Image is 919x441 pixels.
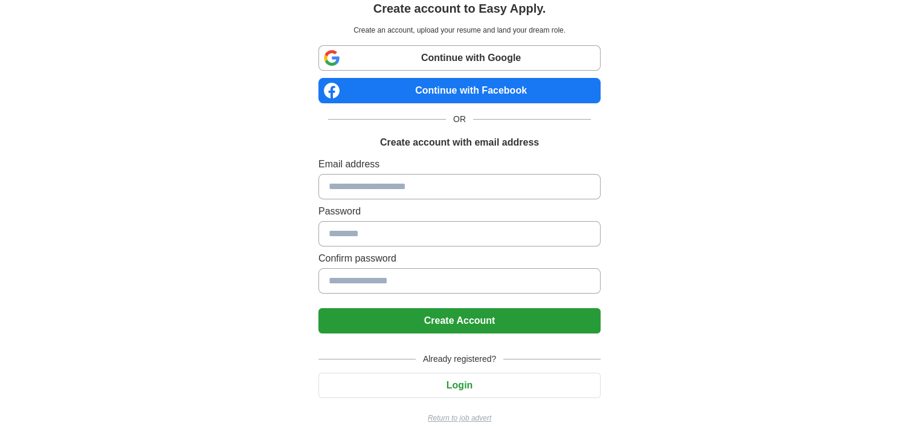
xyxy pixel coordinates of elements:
[318,78,601,103] a: Continue with Facebook
[318,45,601,71] a: Continue with Google
[318,373,601,398] button: Login
[318,413,601,423] a: Return to job advert
[318,204,601,219] label: Password
[446,113,473,126] span: OR
[380,135,539,150] h1: Create account with email address
[416,353,503,365] span: Already registered?
[321,25,598,36] p: Create an account, upload your resume and land your dream role.
[318,380,601,390] a: Login
[318,308,601,333] button: Create Account
[318,251,601,266] label: Confirm password
[318,157,601,172] label: Email address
